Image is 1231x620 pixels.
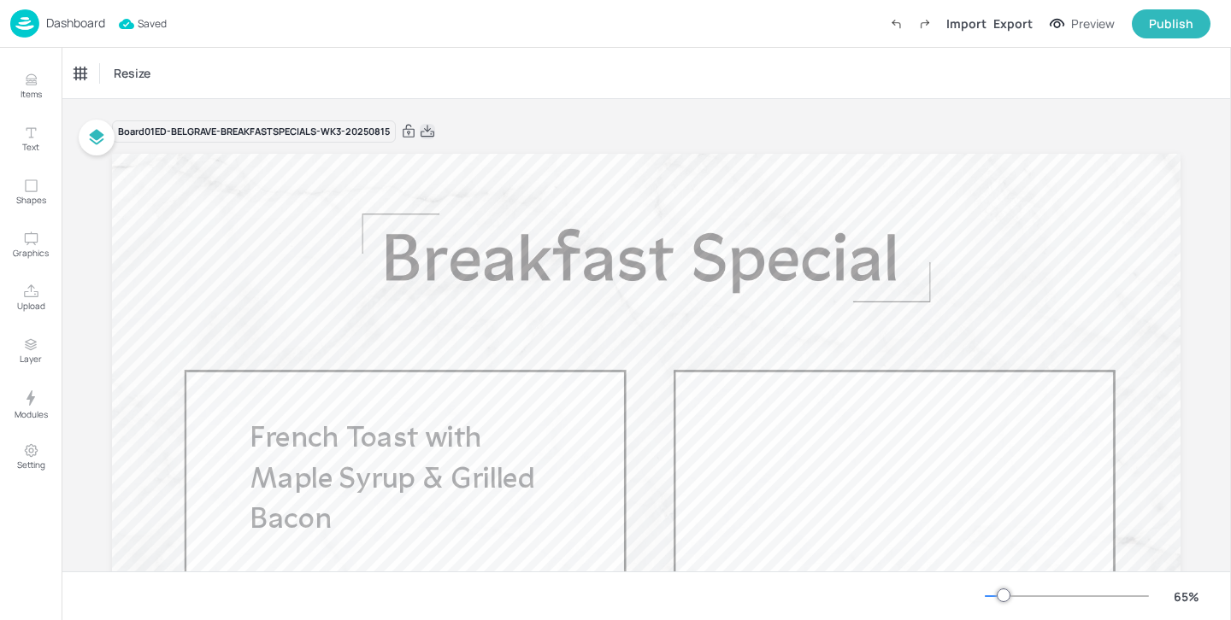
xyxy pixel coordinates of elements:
img: logo-86c26b7e.jpg [10,9,39,38]
span: Resize [110,64,154,82]
button: Publish [1132,9,1210,38]
div: Import [946,15,987,32]
div: Board 01ED-BELGRAVE-BREAKFASTSPECIALS-WK3-20250815 [112,120,396,143]
label: Undo (Ctrl + Z) [881,9,910,38]
div: Preview [1071,15,1115,33]
button: Preview [1040,11,1125,37]
span: Saved [119,15,167,32]
div: Export [993,15,1033,32]
div: Publish [1149,15,1193,33]
div: 65 % [1166,588,1207,605]
label: Redo (Ctrl + Y) [910,9,939,38]
span: French Toast with Maple Syrup & Grilled Bacon [250,424,535,536]
p: Dashboard [46,17,105,29]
